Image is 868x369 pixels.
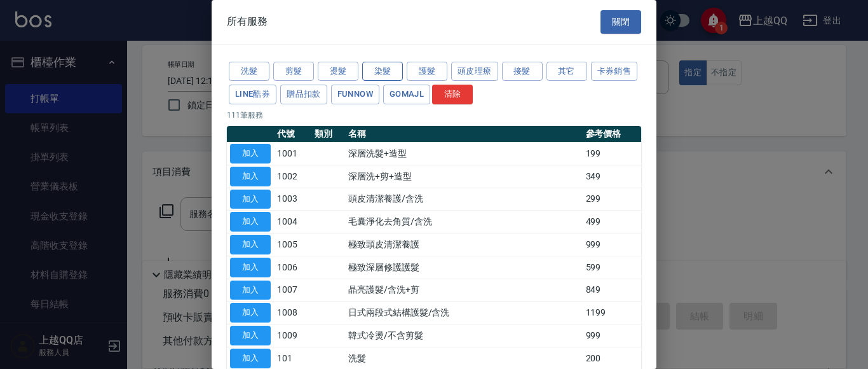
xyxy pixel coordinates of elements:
[583,143,642,165] td: 199
[502,62,543,81] button: 接髮
[600,10,641,34] button: 關閉
[274,233,311,256] td: 1005
[311,126,345,143] th: 類別
[274,211,311,233] td: 1004
[230,144,271,164] button: 加入
[230,258,271,277] button: 加入
[274,143,311,165] td: 1001
[345,324,583,347] td: 韓式冷燙/不含剪髮
[230,326,271,345] button: 加入
[230,167,271,186] button: 加入
[274,324,311,347] td: 1009
[345,143,583,165] td: 深層洗髮+造型
[583,302,642,324] td: 1199
[230,235,271,254] button: 加入
[383,85,430,104] button: GOMAJL
[230,190,271,209] button: 加入
[345,256,583,279] td: 極致深層修護護髮
[274,279,311,302] td: 1007
[432,85,473,104] button: 清除
[227,109,641,121] p: 111 筆服務
[345,126,583,143] th: 名稱
[583,165,642,188] td: 349
[229,85,276,104] button: LINE酷券
[230,349,271,368] button: 加入
[583,256,642,279] td: 599
[451,62,498,81] button: 頭皮理療
[591,62,638,81] button: 卡券銷售
[230,303,271,323] button: 加入
[345,165,583,188] td: 深層洗+剪+造型
[274,256,311,279] td: 1006
[583,211,642,233] td: 499
[583,233,642,256] td: 999
[345,188,583,211] td: 頭皮清潔養護/含洗
[274,188,311,211] td: 1003
[583,188,642,211] td: 299
[230,212,271,232] button: 加入
[583,279,642,302] td: 849
[331,85,379,104] button: FUNNOW
[274,165,311,188] td: 1002
[362,62,403,81] button: 染髮
[345,233,583,256] td: 極致頭皮清潔養護
[230,281,271,300] button: 加入
[227,15,268,28] span: 所有服務
[273,62,314,81] button: 剪髮
[345,211,583,233] td: 毛囊淨化去角質/含洗
[546,62,587,81] button: 其它
[583,324,642,347] td: 999
[280,85,327,104] button: 贈品扣款
[345,302,583,324] td: 日式兩段式結構護髮/含洗
[407,62,447,81] button: 護髮
[274,126,311,143] th: 代號
[583,126,642,143] th: 參考價格
[274,302,311,324] td: 1008
[318,62,358,81] button: 燙髮
[345,279,583,302] td: 晶亮護髮/含洗+剪
[229,62,269,81] button: 洗髮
